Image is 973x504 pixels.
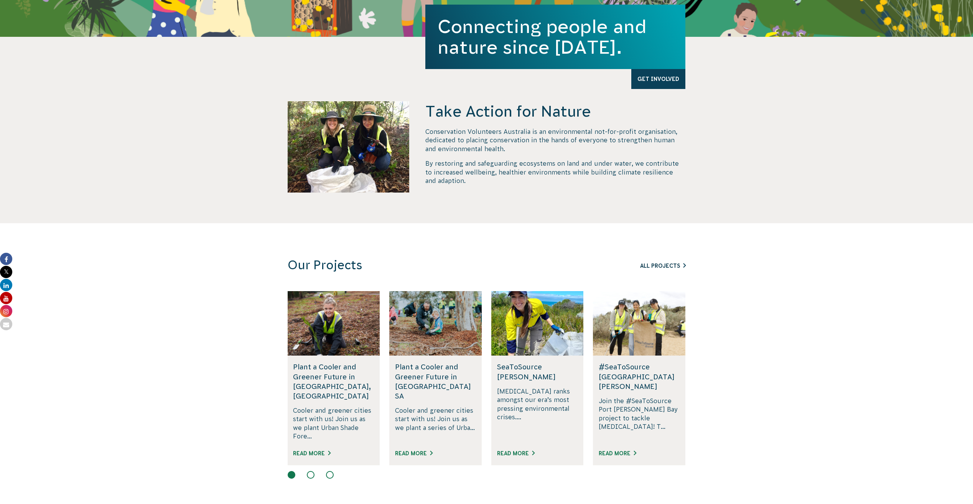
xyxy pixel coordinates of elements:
[395,362,476,401] h5: Plant a Cooler and Greener Future in [GEOGRAPHIC_DATA] SA
[497,387,578,441] p: [MEDICAL_DATA] ranks amongst our era’s most pressing environmental crises....
[293,362,374,401] h5: Plant a Cooler and Greener Future in [GEOGRAPHIC_DATA], [GEOGRAPHIC_DATA]
[395,406,476,441] p: Cooler and greener cities start with us! Join us as we plant a series of Urba...
[599,397,680,441] p: Join the #SeaToSource Port [PERSON_NAME] Bay project to tackle [MEDICAL_DATA]! T...
[425,101,685,121] h4: Take Action for Nature
[288,258,582,273] h3: Our Projects
[293,406,374,441] p: Cooler and greener cities start with us! Join us as we plant Urban Shade Fore...
[438,16,673,58] h1: Connecting people and nature since [DATE].
[640,263,686,269] a: All Projects
[425,127,685,153] p: Conservation Volunteers Australia is an environmental not-for-profit organisation, dedicated to p...
[395,450,433,456] a: Read More
[599,450,636,456] a: Read More
[293,450,331,456] a: Read More
[497,450,535,456] a: Read More
[599,362,680,391] h5: #SeaToSource [GEOGRAPHIC_DATA][PERSON_NAME]
[425,159,685,185] p: By restoring and safeguarding ecosystems on land and under water, we contribute to increased well...
[497,362,578,381] h5: SeaToSource [PERSON_NAME]
[631,69,685,89] a: Get Involved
